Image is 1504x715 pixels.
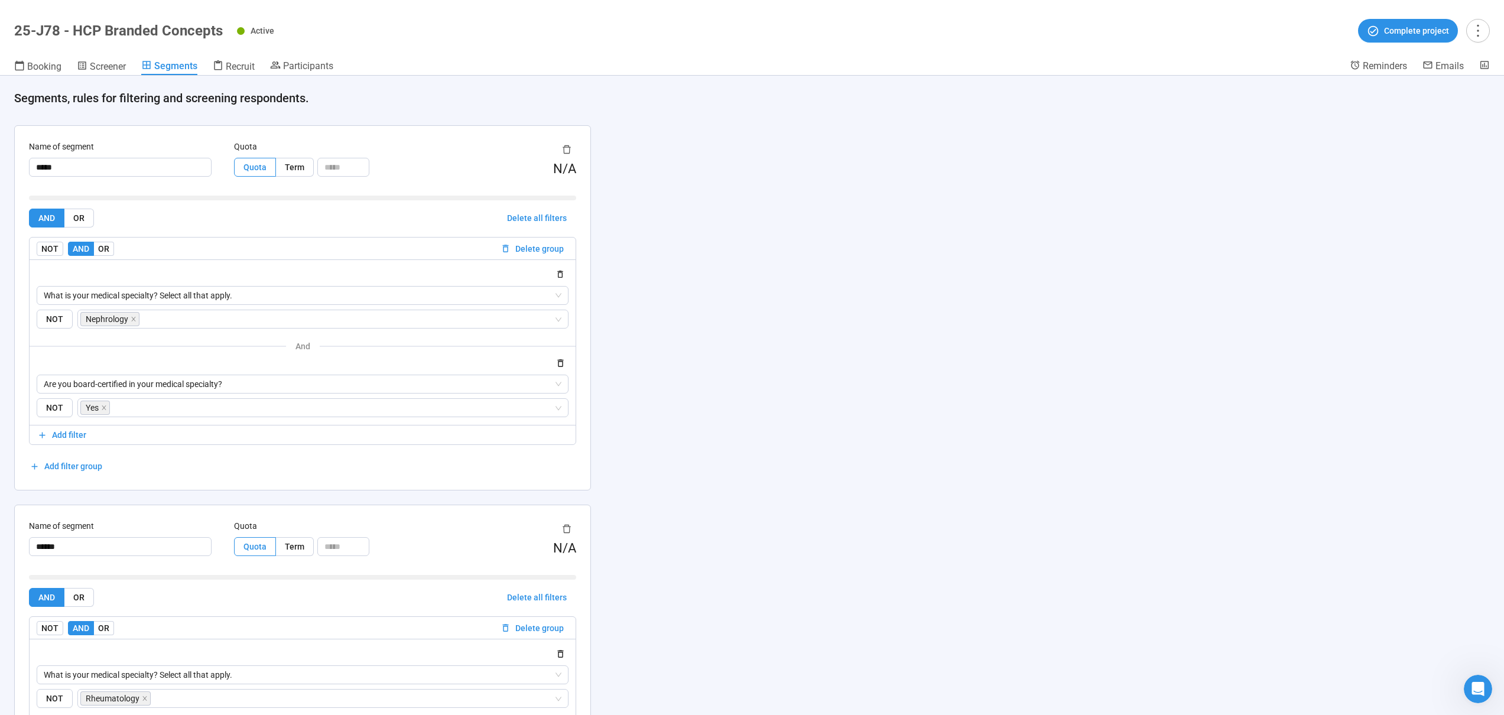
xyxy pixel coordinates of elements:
[498,209,576,227] button: Delete all filters
[1422,60,1464,74] a: Emails
[234,140,257,153] label: Quota
[73,213,85,223] span: OR
[80,691,151,706] span: Rheumatology
[52,428,86,441] span: Add filter
[498,588,576,607] button: Delete all filters
[1363,60,1407,71] span: Reminders
[1350,60,1407,74] a: Reminders
[507,591,567,604] span: Delete all filters
[1435,60,1464,71] span: Emails
[496,242,569,256] button: Delete group
[44,287,561,304] span: What is your medical specialty? Select all that apply.
[86,313,128,326] span: Nephrology
[73,593,85,602] span: OR
[131,316,137,322] span: close
[243,162,267,172] span: Quota
[515,622,564,635] span: Delete group
[38,593,55,602] span: AND
[29,140,94,153] label: Name of segment
[496,621,569,635] button: Delete group
[553,538,576,559] div: N/A
[270,60,333,74] a: Participants
[29,457,103,476] button: Add filter group
[44,375,561,393] span: Are you board-certified in your medical specialty?
[14,90,1480,106] h4: Segments, rules for filtering and screening respondents.
[562,524,571,534] span: delete
[77,60,126,75] a: Screener
[90,61,126,72] span: Screener
[30,425,576,444] button: Add filter
[251,26,274,35] span: Active
[213,60,255,75] a: Recruit
[14,22,223,39] h1: 25-J78 - HCP Branded Concepts
[86,692,139,705] span: Rheumatology
[226,61,255,72] span: Recruit
[507,212,567,225] span: Delete all filters
[1466,19,1490,43] button: more
[142,695,148,701] span: close
[27,61,61,72] span: Booking
[154,60,197,71] span: Segments
[1384,24,1449,37] span: Complete project
[29,519,94,532] label: Name of segment
[98,244,109,253] span: OR
[1470,22,1486,38] span: more
[101,405,107,411] span: close
[98,623,109,633] span: OR
[285,162,304,172] span: Term
[243,542,267,551] span: Quota
[557,140,576,159] button: delete
[553,159,576,180] div: N/A
[73,244,89,253] span: AND
[1358,19,1458,43] button: Complete project
[234,519,257,532] label: Quota
[44,666,561,684] span: What is your medical specialty? Select all that apply.
[562,145,571,154] span: delete
[557,519,576,538] button: delete
[14,60,61,75] a: Booking
[80,401,110,415] span: Yes
[515,242,564,255] span: Delete group
[86,401,99,414] span: Yes
[295,342,310,351] span: and
[38,213,55,223] span: AND
[283,60,333,71] span: Participants
[285,542,304,551] span: Term
[44,460,102,473] span: Add filter group
[73,623,89,633] span: AND
[80,312,139,326] span: Nephrology
[141,60,197,75] a: Segments
[1464,675,1492,703] iframe: Intercom live chat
